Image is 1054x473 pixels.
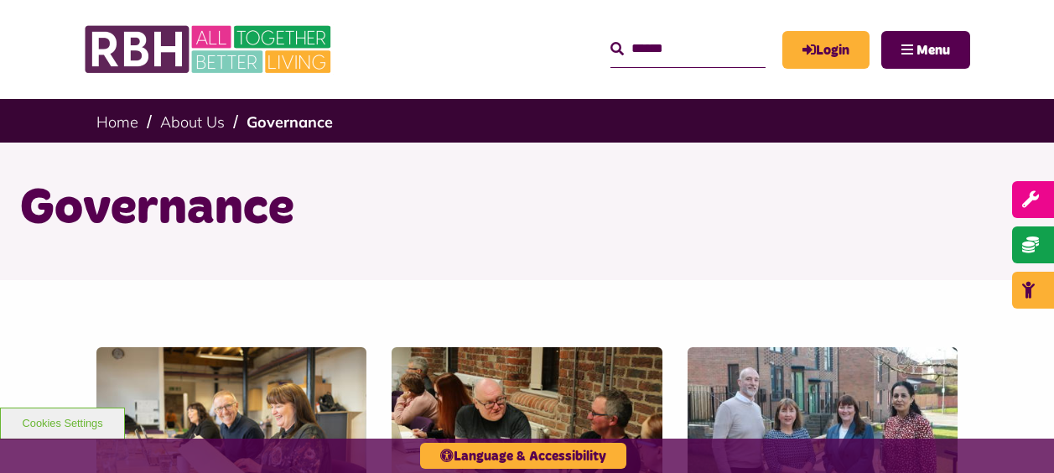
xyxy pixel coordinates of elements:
a: About Us [160,112,225,132]
a: MyRBH [782,31,870,69]
h1: Governance [20,176,1035,242]
span: Menu [916,44,950,57]
button: Language & Accessibility [420,443,626,469]
a: Governance [247,112,333,132]
iframe: Netcall Web Assistant for live chat [979,398,1054,473]
button: Navigation [881,31,970,69]
a: Home [96,112,138,132]
img: RBH [84,17,335,82]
